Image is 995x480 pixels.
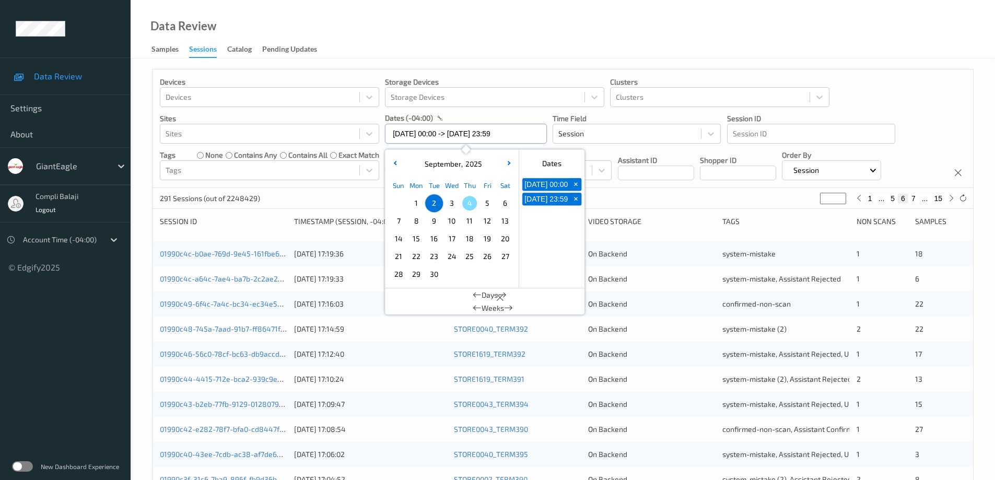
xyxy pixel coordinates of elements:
[160,349,300,358] a: 01990c46-56c0-78cf-bc63-db9accd0abba
[915,216,966,227] div: Samples
[151,42,189,57] a: Samples
[857,450,860,459] span: 1
[294,374,447,384] div: [DATE] 17:10:24
[407,194,425,212] div: Choose Monday September 01 of 2025
[480,231,495,246] span: 19
[461,248,478,265] div: Choose Thursday September 25 of 2025
[461,212,478,230] div: Choose Thursday September 11 of 2025
[391,249,406,264] span: 21
[887,194,898,203] button: 5
[160,249,300,258] a: 01990c4c-b0ae-769d-9e45-161fbe642ac0
[478,212,496,230] div: Choose Friday September 12 of 2025
[422,159,461,168] span: September
[407,265,425,283] div: Choose Monday September 29 of 2025
[875,194,888,203] button: ...
[425,230,443,248] div: Choose Tuesday September 16 of 2025
[462,231,477,246] span: 18
[915,425,923,434] span: 27
[482,303,504,313] span: Weeks
[498,196,512,210] span: 6
[294,216,447,227] div: Timestamp (Session, -04:00)
[385,113,433,123] p: dates (-04:00)
[461,265,478,283] div: Choose Thursday October 02 of 2025
[722,400,896,408] span: system-mistake, Assistant Rejected, Unusual activity
[151,44,179,57] div: Samples
[570,178,581,191] button: +
[722,349,896,358] span: system-mistake, Assistant Rejected, Unusual activity
[294,274,447,284] div: [DATE] 17:19:33
[588,424,715,435] div: On Backend
[160,193,260,204] p: 291 Sessions (out of 2248429)
[150,21,216,31] div: Data Review
[160,374,299,383] a: 01990c44-4415-712e-bca2-939c9e2bf121
[610,77,829,87] p: Clusters
[160,299,301,308] a: 01990c49-6f4c-7a4c-bc34-ec34e5c37c0d
[857,249,860,258] span: 1
[444,196,459,210] span: 3
[454,400,529,408] a: STORE0043_TERM394
[160,150,175,160] p: Tags
[409,231,424,246] span: 15
[915,249,923,258] span: 18
[409,214,424,228] span: 8
[588,374,715,384] div: On Backend
[478,194,496,212] div: Choose Friday September 05 of 2025
[390,265,407,283] div: Choose Sunday September 28 of 2025
[478,248,496,265] div: Choose Friday September 26 of 2025
[385,77,604,87] p: Storage Devices
[409,267,424,282] span: 29
[409,196,424,210] span: 1
[234,150,277,160] label: contains any
[915,374,922,383] span: 13
[496,248,514,265] div: Choose Saturday September 27 of 2025
[722,216,849,227] div: Tags
[522,178,570,191] button: [DATE] 00:00
[588,216,715,227] div: Video Storage
[294,424,447,435] div: [DATE] 17:08:54
[390,194,407,212] div: Choose Sunday August 31 of 2025
[915,324,923,333] span: 22
[722,450,896,459] span: system-mistake, Assistant Rejected, Unusual activity
[908,194,919,203] button: 7
[898,194,908,203] button: 6
[865,194,875,203] button: 1
[294,249,447,259] div: [DATE] 17:19:36
[407,177,425,194] div: Mon
[915,349,922,358] span: 17
[498,214,512,228] span: 13
[857,374,861,383] span: 2
[443,265,461,283] div: Choose Wednesday October 01 of 2025
[480,249,495,264] span: 26
[443,177,461,194] div: Wed
[443,194,461,212] div: Choose Wednesday September 03 of 2025
[553,113,721,124] p: Time Field
[722,425,991,434] span: confirmed-non-scan, Assistant Confirmed, product recovered, recovered product
[444,214,459,228] span: 10
[425,177,443,194] div: Tue
[790,165,823,175] p: Session
[160,77,379,87] p: Devices
[462,214,477,228] span: 11
[407,230,425,248] div: Choose Monday September 15 of 2025
[478,265,496,283] div: Choose Friday October 03 of 2025
[454,450,528,459] a: STORE0040_TERM395
[294,349,447,359] div: [DATE] 17:12:40
[722,299,791,308] span: confirmed-non-scan
[422,159,482,169] div: ,
[519,154,584,173] div: Dates
[189,44,217,58] div: Sessions
[588,324,715,334] div: On Backend
[588,274,715,284] div: On Backend
[390,177,407,194] div: Sun
[588,449,715,460] div: On Backend
[727,113,895,124] p: Session ID
[480,196,495,210] span: 5
[427,196,441,210] span: 2
[857,400,860,408] span: 1
[498,249,512,264] span: 27
[782,150,882,160] p: Order By
[294,324,447,334] div: [DATE] 17:14:59
[425,212,443,230] div: Choose Tuesday September 09 of 2025
[390,248,407,265] div: Choose Sunday September 21 of 2025
[496,230,514,248] div: Choose Saturday September 20 of 2025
